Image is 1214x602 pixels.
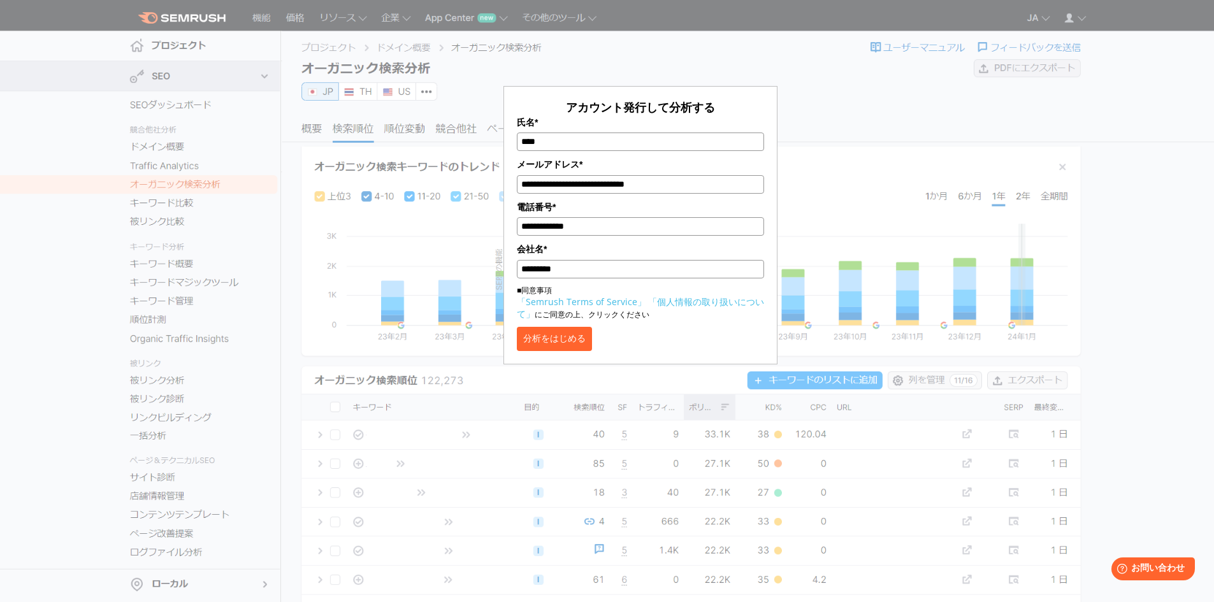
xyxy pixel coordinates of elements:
a: 「個人情報の取り扱いについて」 [517,296,764,320]
iframe: Help widget launcher [1101,552,1200,588]
a: 「Semrush Terms of Service」 [517,296,646,308]
span: アカウント発行して分析する [566,99,715,115]
p: ■同意事項 にご同意の上、クリックください [517,285,764,320]
label: 電話番号* [517,200,764,214]
button: 分析をはじめる [517,327,592,351]
label: メールアドレス* [517,157,764,171]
